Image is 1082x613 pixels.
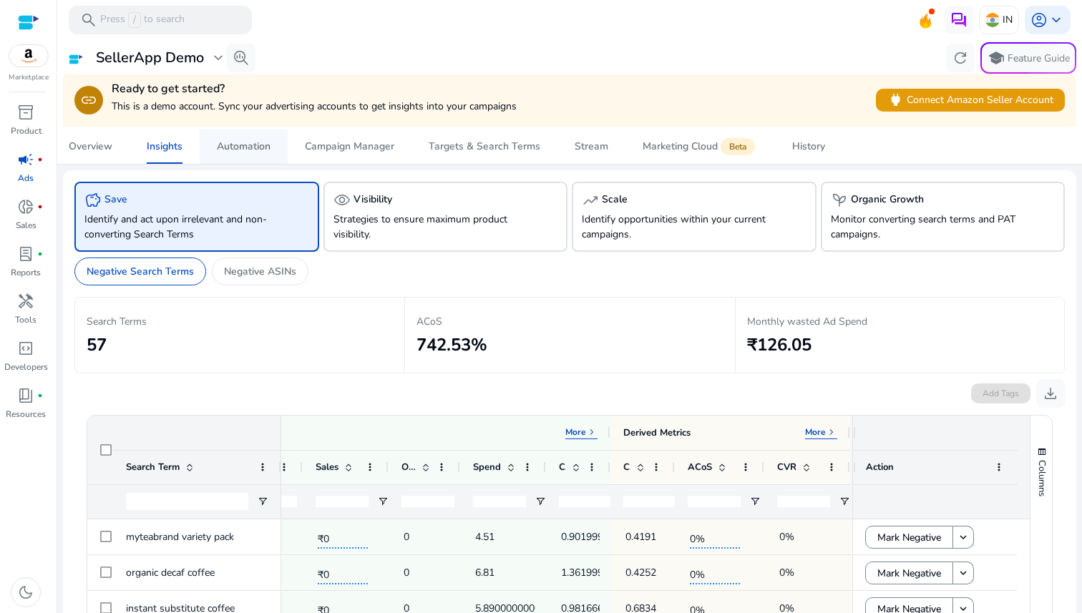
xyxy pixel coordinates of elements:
span: refresh [952,49,969,67]
button: download [1036,379,1065,408]
span: fiber_manual_record [37,393,43,398]
p: More [805,426,826,438]
h5: Visibility [354,194,392,206]
p: Reports [11,266,41,279]
span: keyboard_arrow_down [1048,11,1065,29]
span: myteabrand variety pack [126,530,234,544]
p: 6.81 [475,558,494,587]
h2: ₹126.05 [747,335,1053,355]
p: Monthly wasted Ad Spend [747,314,1053,329]
div: Stream [575,142,608,152]
h2: 57 [87,335,393,355]
span: Sales [316,461,338,474]
button: search_insights [227,44,255,72]
span: ACoS [688,461,712,474]
p: Strategies to ensure maximum product visibility. [333,212,520,242]
span: 0% [779,530,794,544]
p: Search Terms [87,314,393,329]
h5: Save [104,194,127,206]
button: powerConnect Amazon Seller Account [876,89,1065,112]
button: Open Filter Menu [377,496,389,507]
button: Open Filter Menu [535,496,546,507]
p: 0.4252 [625,558,656,587]
span: CTR [623,461,630,474]
span: 0% [690,524,740,549]
p: 0.4191 [625,522,656,551]
button: schoolFeature Guide [980,42,1076,74]
span: inventory_2 [17,104,34,121]
button: Mark Negative [865,561,953,584]
span: CVR [777,461,796,474]
span: search_insights [233,49,250,67]
span: Beta [721,138,755,155]
p: Sales [16,219,36,232]
h3: SellerApp Demo [96,49,204,67]
p: 0 [404,558,409,587]
span: visibility [333,192,351,209]
span: expand_more [210,49,227,67]
span: fiber_manual_record [37,251,43,257]
p: 0 [404,522,409,551]
span: Connect Amazon Seller Account [887,92,1053,108]
span: savings [84,192,102,209]
span: donut_small [17,198,34,215]
p: Tools [15,313,36,326]
span: code_blocks [17,340,34,357]
span: trending_up [582,192,599,209]
div: Derived Metrics [623,426,691,439]
p: More [565,426,586,438]
p: 0.9019999999999999 [561,522,661,551]
button: Open Filter Menu [257,496,268,507]
span: psychiatry [831,192,848,209]
span: 0% [690,560,740,584]
span: keyboard_arrow_right [826,426,837,438]
p: Negative ASINs [224,264,296,279]
p: Product [11,124,42,137]
p: Negative Search Terms [87,264,194,279]
p: Developers [4,361,48,373]
div: History [792,142,825,152]
p: Monitor converting search terms and PAT campaigns. [831,212,1018,242]
span: Mark Negative [877,559,941,588]
mat-icon: keyboard_arrow_down [957,567,970,579]
img: in.svg [985,13,1000,27]
div: Targets & Search Terms [429,142,540,152]
div: Marketing Cloud [643,141,758,152]
span: Mark Negative [877,523,941,552]
h5: Scale [602,194,628,206]
div: Automation [217,142,270,152]
span: handyman [17,293,34,310]
p: IN [1003,7,1013,32]
input: Search Term Filter Input [126,493,248,510]
span: ₹0 [318,524,368,549]
p: 4.51 [475,522,494,551]
h5: Organic Growth [851,194,924,206]
span: account_circle [1030,11,1048,29]
h2: 742.53% [416,335,723,355]
span: ₹0 [318,560,368,584]
button: Open Filter Menu [749,496,761,507]
img: amazon.svg [9,45,48,67]
h4: Ready to get started? [112,82,517,96]
span: school [988,49,1005,67]
p: Identify opportunities within your current campaigns. [582,212,769,242]
span: dark_mode [17,584,34,601]
span: lab_profile [17,245,34,263]
span: search [80,11,97,29]
span: download [1042,385,1059,402]
button: Mark Negative [865,526,953,549]
span: fiber_manual_record [37,157,43,162]
p: 1.3619999999999999 [561,558,661,587]
span: Action [866,461,894,474]
span: book_4 [17,387,34,404]
p: ACoS [416,314,723,329]
span: Orders [401,461,416,474]
span: power [887,92,904,108]
p: Resources [6,408,46,421]
button: Open Filter Menu [839,496,850,507]
button: refresh [946,44,975,72]
div: Overview [69,142,112,152]
span: organic decaf coffee [126,566,215,579]
span: Search Term [126,461,180,474]
span: Columns [1035,460,1048,496]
